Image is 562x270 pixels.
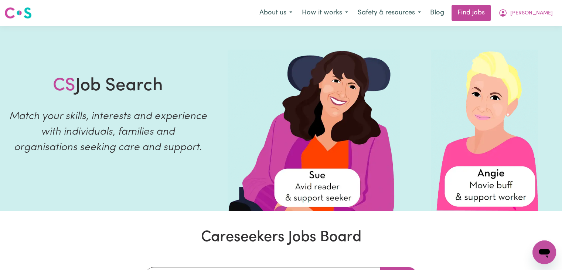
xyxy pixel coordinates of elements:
p: Match your skills, interests and experience with individuals, families and organisations seeking ... [9,109,207,155]
h1: Job Search [53,75,163,97]
span: CS [53,77,75,95]
button: My Account [494,5,558,21]
a: Find jobs [452,5,491,21]
img: Careseekers logo [4,6,32,20]
button: About us [255,5,297,21]
span: [PERSON_NAME] [510,9,553,17]
iframe: Button to launch messaging window [532,240,556,264]
button: How it works [297,5,353,21]
a: Careseekers logo [4,4,32,21]
a: Blog [426,5,449,21]
button: Safety & resources [353,5,426,21]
